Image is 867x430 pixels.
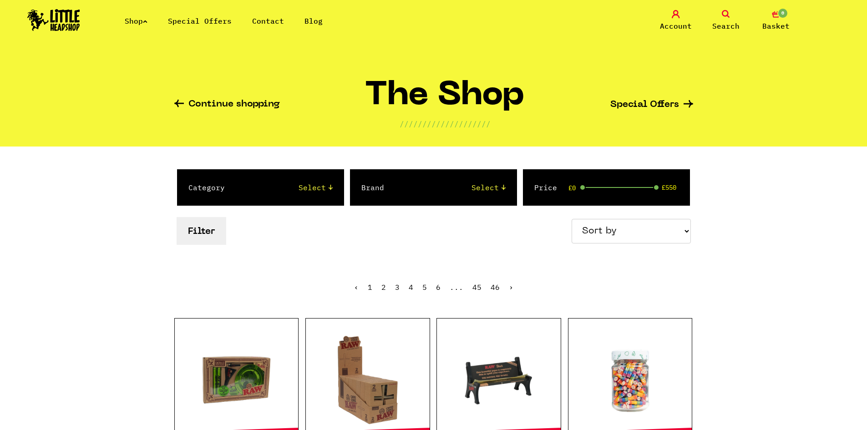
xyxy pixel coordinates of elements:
label: Brand [361,182,384,193]
a: 6 [436,283,441,292]
a: Contact [252,16,284,25]
span: 0 [777,8,788,19]
a: Special Offers [610,100,693,110]
a: 3 [395,283,400,292]
a: Blog [304,16,323,25]
a: 46 [491,283,500,292]
a: Shop [125,16,147,25]
h1: The Shop [365,81,525,118]
a: Search [703,10,749,31]
span: Account [660,20,692,31]
button: Filter [177,217,226,245]
a: 0 Basket [753,10,799,31]
span: ‹ [354,283,359,292]
span: £0 [568,184,576,192]
span: Basket [762,20,790,31]
a: 45 [472,283,482,292]
a: 5 [422,283,427,292]
a: Continue shopping [174,100,280,110]
a: Special Offers [168,16,232,25]
a: Next » [509,283,513,292]
a: 2 [381,283,386,292]
label: Category [188,182,225,193]
label: Price [534,182,557,193]
p: //////////////////// [400,118,491,129]
li: « Previous [354,283,359,291]
a: 4 [409,283,413,292]
img: Little Head Shop Logo [27,9,80,31]
span: ... [450,283,463,292]
span: £550 [662,184,676,191]
span: Search [712,20,740,31]
span: 1 [368,283,372,292]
